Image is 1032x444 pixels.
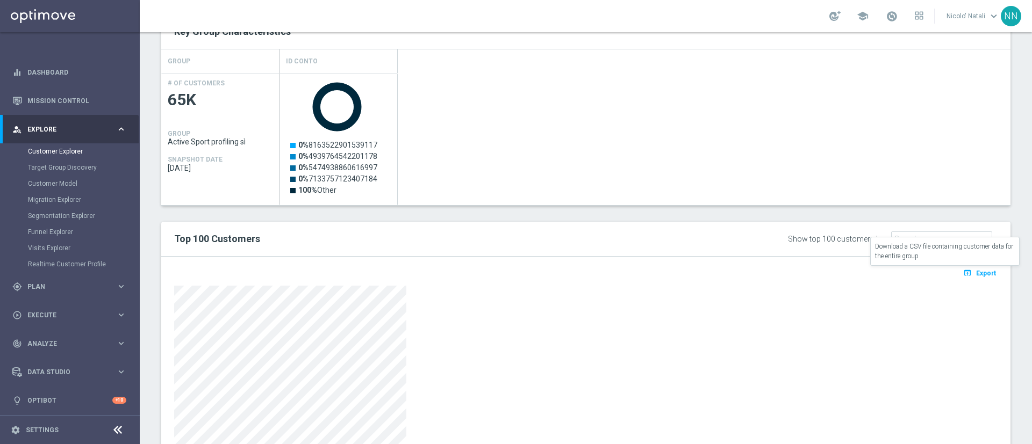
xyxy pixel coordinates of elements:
i: settings [11,425,20,435]
i: open_in_browser [963,268,974,277]
a: Visits Explorer [28,244,112,252]
button: Mission Control [12,97,127,105]
i: keyboard_arrow_right [116,124,126,134]
div: Customer Model [28,176,139,192]
tspan: 0% [298,163,309,172]
div: Plan [12,282,116,292]
span: keyboard_arrow_down [988,10,1000,22]
div: Optibot [12,386,126,414]
a: Customer Model [28,179,112,188]
a: Optibot [27,386,112,414]
div: Segmentation Explorer [28,208,139,224]
h4: # OF CUSTOMERS [168,79,225,87]
div: +10 [112,397,126,404]
i: keyboard_arrow_right [116,310,126,320]
i: play_circle_outline [12,310,22,320]
div: Explore [12,125,116,134]
a: Customer Explorer [28,147,112,156]
i: person_search [12,125,22,134]
a: Nicolo' Natalikeyboard_arrow_down [945,8,1001,24]
div: Customer Explorer [28,143,139,159]
i: track_changes [12,339,22,348]
div: Migration Explorer [28,192,139,208]
i: keyboard_arrow_right [116,367,126,377]
a: Mission Control [27,86,126,115]
tspan: 0% [298,152,309,161]
span: school [857,10,869,22]
text: 7133757123407184 [298,174,377,183]
a: Realtime Customer Profile [28,260,112,268]
div: Show top 100 customers by [788,235,884,244]
text: 4939764542201178 [298,152,377,161]
div: Execute [12,310,116,320]
i: lightbulb [12,396,22,405]
button: equalizer Dashboard [12,68,127,77]
div: Visits Explorer [28,240,139,256]
a: Target Group Discovery [28,163,112,172]
div: Data Studio [12,367,116,377]
i: equalizer [12,68,22,77]
span: 2025-08-31 [168,164,273,172]
span: 65K [168,90,273,111]
text: 8163522901539117 [298,141,377,149]
span: Export [976,270,996,277]
button: gps_fixed Plan keyboard_arrow_right [12,282,127,291]
tspan: 0% [298,141,309,149]
text: Other [298,186,336,194]
span: Explore [27,126,116,133]
tspan: 0% [298,174,309,183]
div: Press SPACE to select this row. [161,74,279,205]
div: Mission Control [12,86,126,115]
span: Active Sport profiling sì [168,137,273,146]
text: 5474938860616997 [298,163,377,172]
div: Analyze [12,339,116,348]
span: Data Studio [27,369,116,375]
a: Dashboard [27,58,126,86]
div: Dashboard [12,58,126,86]
div: Funnel Explorer [28,224,139,240]
button: track_changes Analyze keyboard_arrow_right [12,339,127,348]
h4: GROUP [168,130,190,137]
div: Press SPACE to select this row. [279,74,398,205]
div: Target Group Discovery [28,159,139,176]
h4: GROUP [168,52,190,71]
span: Execute [27,312,116,318]
a: Funnel Explorer [28,228,112,236]
div: NN [1001,6,1021,26]
i: keyboard_arrow_right [116,338,126,348]
h4: SNAPSHOT DATE [168,156,223,163]
div: Realtime Customer Profile [28,256,139,272]
a: Settings [26,427,59,433]
a: Migration Explorer [28,195,112,204]
button: play_circle_outline Execute keyboard_arrow_right [12,311,127,319]
span: Plan [27,283,116,290]
h4: Id Conto [286,52,318,71]
a: Segmentation Explorer [28,212,112,220]
i: keyboard_arrow_right [116,281,126,292]
tspan: 100% [298,186,317,194]
button: person_search Explore keyboard_arrow_right [12,125,127,134]
button: lightbulb Optibot +10 [12,396,127,405]
span: Analyze [27,340,116,347]
i: gps_fixed [12,282,22,292]
button: open_in_browser Export [962,266,998,280]
button: Data Studio keyboard_arrow_right [12,368,127,376]
h2: Top 100 Customers [174,232,648,245]
div: Download a CSV file containing customer data for the entire group [871,237,1019,265]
